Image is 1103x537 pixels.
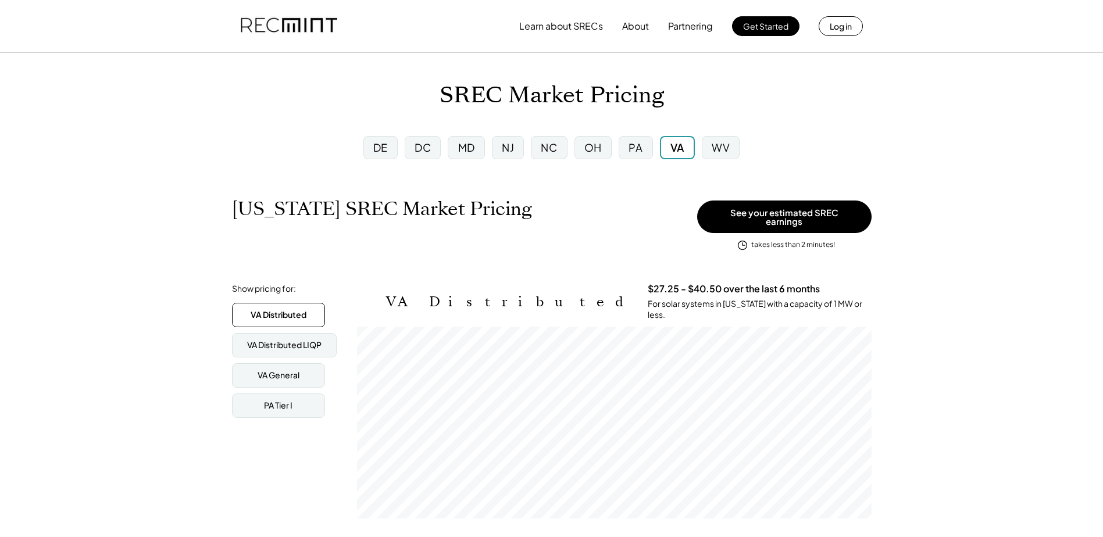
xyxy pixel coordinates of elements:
button: See your estimated SREC earnings [697,201,872,233]
h1: [US_STATE] SREC Market Pricing [232,198,532,220]
div: NJ [502,140,514,155]
button: Log in [819,16,863,36]
button: About [622,15,649,38]
div: MD [458,140,475,155]
button: Partnering [668,15,713,38]
img: recmint-logotype%403x.png [241,6,337,46]
h1: SREC Market Pricing [440,82,664,109]
div: DC [415,140,431,155]
button: Get Started [732,16,799,36]
div: PA Tier I [264,400,292,411]
h3: $27.25 - $40.50 over the last 6 months [648,283,820,295]
div: For solar systems in [US_STATE] with a capacity of 1 MW or less. [648,298,872,321]
div: Show pricing for: [232,283,296,295]
h2: VA Distributed [386,293,630,310]
div: VA Distributed [251,309,306,321]
div: OH [584,140,602,155]
div: VA General [258,370,299,381]
button: Learn about SRECs [519,15,603,38]
div: PA [629,140,642,155]
div: VA Distributed LIQP [247,339,322,351]
div: takes less than 2 minutes! [751,240,835,250]
div: VA [670,140,684,155]
div: WV [712,140,730,155]
div: NC [541,140,557,155]
div: DE [373,140,388,155]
